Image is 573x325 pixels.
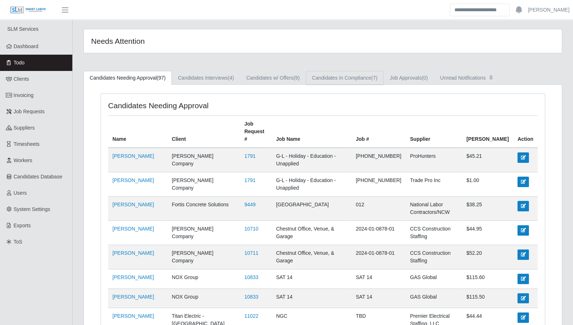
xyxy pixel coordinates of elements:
[272,269,351,288] td: SAT 14
[14,190,27,196] span: Users
[167,245,240,269] td: [PERSON_NAME] Company
[112,153,154,159] a: [PERSON_NAME]
[14,141,40,147] span: Timesheets
[14,223,31,228] span: Exports
[351,288,406,308] td: SAT 14
[406,269,462,288] td: GAS Global
[528,6,569,14] a: [PERSON_NAME]
[272,245,351,269] td: Chestnut Office, Venue, & Garage
[244,313,258,319] a: 11022
[112,274,154,280] a: [PERSON_NAME]
[294,75,300,81] span: (9)
[306,71,384,85] a: Candidates In Compliance
[112,202,154,207] a: [PERSON_NAME]
[10,6,46,14] img: SLM Logo
[167,288,240,308] td: NOX Group
[272,116,351,148] th: Job Name
[351,148,406,172] td: [PHONE_NUMBER]
[462,245,513,269] td: $52.20
[167,172,240,197] td: [PERSON_NAME] Company
[422,75,428,81] span: (0)
[7,26,38,32] span: SLM Services
[487,74,495,80] span: []
[167,148,240,172] td: [PERSON_NAME] Company
[167,269,240,288] td: NOX Group
[462,269,513,288] td: $115.60
[351,116,406,148] th: Job #
[351,197,406,221] td: 012
[244,250,258,256] a: 10711
[14,92,34,98] span: Invoicing
[462,221,513,245] td: $44.95
[244,177,256,183] a: 1791
[406,148,462,172] td: ProHunters
[462,288,513,308] td: $115.50
[228,75,234,81] span: (4)
[450,4,510,16] input: Search
[112,313,154,319] a: [PERSON_NAME]
[351,245,406,269] td: 2024-01-0878-01
[14,43,39,49] span: Dashboard
[14,206,50,212] span: System Settings
[167,116,240,148] th: Client
[244,202,256,207] a: 9449
[14,239,22,245] span: ToS
[14,157,33,163] span: Workers
[167,197,240,221] td: Fortis Concrete Solutions
[14,125,35,131] span: Suppliers
[371,75,377,81] span: (7)
[462,197,513,221] td: $38.25
[112,250,154,256] a: [PERSON_NAME]
[406,116,462,148] th: Supplier
[108,101,281,110] h4: Candidates Needing Approval
[272,221,351,245] td: Chestnut Office, Venue, & Garage
[351,269,406,288] td: SAT 14
[244,153,256,159] a: 1791
[112,226,154,232] a: [PERSON_NAME]
[240,71,306,85] a: Candidates w/ Offers
[14,60,25,66] span: Todo
[406,172,462,197] td: Trade Pro Inc
[112,294,154,300] a: [PERSON_NAME]
[272,148,351,172] td: G-L - Holiday - Education - Unapplied
[244,294,258,300] a: 10833
[272,288,351,308] td: SAT 14
[14,174,63,180] span: Candidates Database
[108,116,167,148] th: Name
[172,71,240,85] a: Candidates Interviews
[406,197,462,221] td: National Labor Contractors/NCW
[351,221,406,245] td: 2024-01-0878-01
[406,288,462,308] td: GAS Global
[462,148,513,172] td: $45.21
[240,116,272,148] th: Job Request #
[406,221,462,245] td: CCS Construction Staffing
[14,76,29,82] span: Clients
[14,109,45,114] span: Job Requests
[351,172,406,197] td: [PHONE_NUMBER]
[244,226,258,232] a: 10710
[462,116,513,148] th: [PERSON_NAME]
[406,245,462,269] td: CCS Construction Staffing
[272,172,351,197] td: G-L - Holiday - Education - Unapplied
[167,221,240,245] td: [PERSON_NAME] Company
[462,172,513,197] td: $1.00
[513,116,538,148] th: Action
[84,71,172,85] a: Candidates Needing Approval
[272,197,351,221] td: [GEOGRAPHIC_DATA]
[384,71,434,85] a: Job Approvals
[157,75,166,81] span: (97)
[434,71,501,85] a: Unread Notifications
[244,274,258,280] a: 10833
[112,177,154,183] a: [PERSON_NAME]
[91,37,278,46] h4: Needs Attention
